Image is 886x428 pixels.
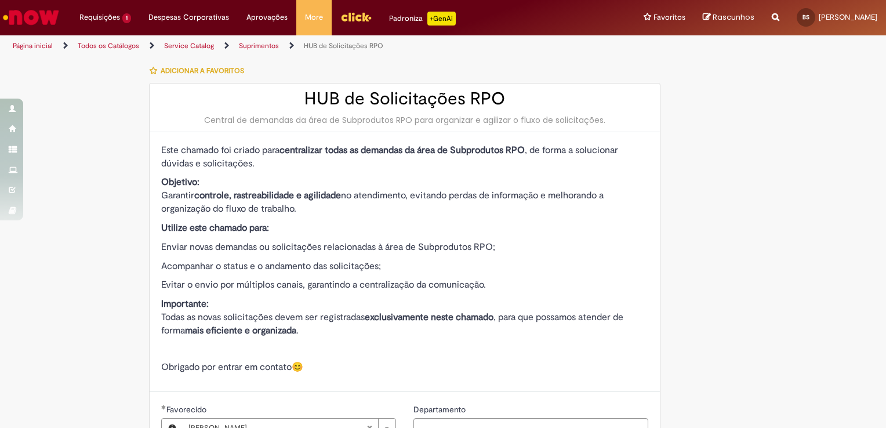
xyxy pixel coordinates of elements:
span: Requisições [79,12,120,23]
div: Central de demandas da área de Subprodutos RPO para organizar e agilizar o fluxo de solicitações. [161,114,648,126]
a: Suprimentos [239,41,279,50]
span: Aprovações [246,12,288,23]
span: Garantir no atendimento, evitando perdas de informação e melhorando a organização do fluxo de tra... [161,190,604,215]
a: Página inicial [13,41,53,50]
span: Departamento [413,404,468,415]
h2: HUB de Solicitações RPO [161,89,648,108]
span: Enviar novas demandas ou solicitações relacionadas à área de Subprodutos RPO; [161,241,495,253]
span: 1 [122,13,131,23]
strong: controle, rastreabilidade e agilidade [194,190,341,201]
strong: centralizar todas as demandas da área de Subprodutos RPO [279,144,525,156]
span: Acompanhar o status e o andamento das solicitações; [161,260,381,272]
span: Favoritos [653,12,685,23]
span: Rascunhos [713,12,754,23]
a: HUB de Solicitações RPO [304,41,383,50]
div: Padroniza [389,12,456,26]
span: Utilize este chamado para: [161,222,269,234]
span: Obrigado por entrar em contato😊 [161,361,303,373]
span: Todas as novas solicitações devem ser registradas , para que possamos atender de forma . [161,311,623,336]
span: Objetivo: [161,176,199,188]
span: Adicionar a Favoritos [161,66,244,75]
span: Despesas Corporativas [148,12,229,23]
a: Todos os Catálogos [78,41,139,50]
span: Este chamado foi criado para , de forma a solucionar dúvidas e solicitações. [161,144,618,169]
img: ServiceNow [1,6,61,29]
strong: mais eficiente e organizada [185,325,296,336]
strong: exclusivamente neste chamado [365,311,493,323]
a: Rascunhos [703,12,754,23]
span: Evitar o envio por múltiplos canais, garantindo a centralização da comunicação. [161,279,486,291]
span: Importante: [161,298,209,310]
span: Obrigatório Preenchido [161,405,166,409]
span: BS [803,13,809,21]
img: click_logo_yellow_360x200.png [340,8,372,26]
button: Adicionar a Favoritos [149,59,250,83]
p: +GenAi [427,12,456,26]
ul: Trilhas de página [9,35,582,57]
span: More [305,12,323,23]
span: Favorecido, Bianca Ferrari Dos Santos [166,404,209,415]
a: Service Catalog [164,41,214,50]
span: [PERSON_NAME] [819,12,877,22]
